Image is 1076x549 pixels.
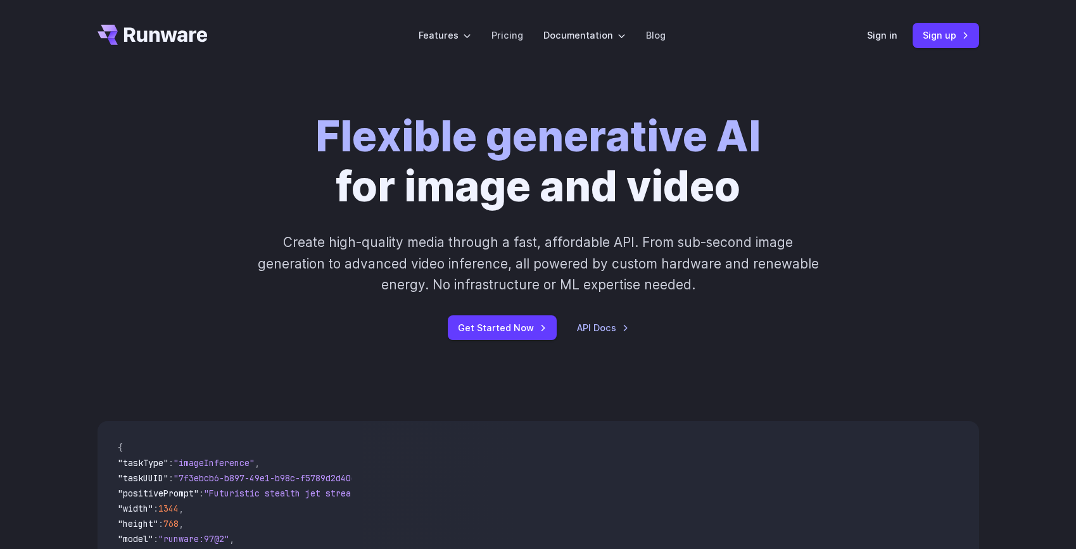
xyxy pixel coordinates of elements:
[256,232,820,295] p: Create high-quality media through a fast, affordable API. From sub-second image generation to adv...
[118,518,158,529] span: "height"
[255,457,260,469] span: ,
[229,533,234,545] span: ,
[158,518,163,529] span: :
[163,518,179,529] span: 768
[179,503,184,514] span: ,
[118,442,123,453] span: {
[315,111,761,161] strong: Flexible generative AI
[118,488,199,499] span: "positivePrompt"
[158,503,179,514] span: 1344
[315,111,761,211] h1: for image and video
[419,28,471,42] label: Features
[543,28,626,42] label: Documentation
[867,28,897,42] a: Sign in
[118,533,153,545] span: "model"
[174,472,366,484] span: "7f3ebcb6-b897-49e1-b98c-f5789d2d40d7"
[204,488,665,499] span: "Futuristic stealth jet streaking through a neon-lit cityscape with glowing purple exhaust"
[577,320,629,335] a: API Docs
[174,457,255,469] span: "imageInference"
[158,533,229,545] span: "runware:97@2"
[913,23,979,47] a: Sign up
[118,472,168,484] span: "taskUUID"
[153,533,158,545] span: :
[179,518,184,529] span: ,
[448,315,557,340] a: Get Started Now
[168,457,174,469] span: :
[98,25,208,45] a: Go to /
[118,457,168,469] span: "taskType"
[168,472,174,484] span: :
[118,503,153,514] span: "width"
[646,28,666,42] a: Blog
[153,503,158,514] span: :
[491,28,523,42] a: Pricing
[199,488,204,499] span: :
